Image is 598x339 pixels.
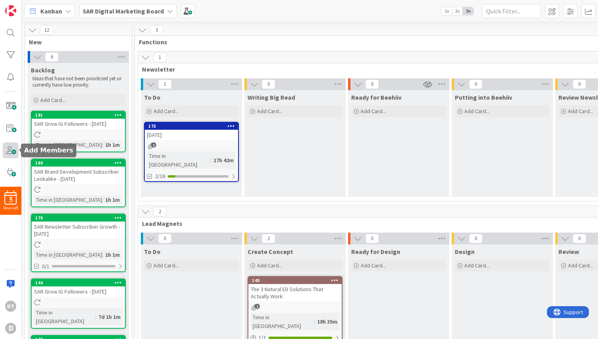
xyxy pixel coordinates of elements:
[5,323,16,334] div: D
[35,112,125,118] div: 181
[145,130,238,140] div: [DATE]
[9,197,13,203] span: 3
[251,313,314,330] div: Time in [GEOGRAPHIC_DATA]
[103,250,122,259] div: 1h 1m
[95,312,97,321] span: :
[35,160,125,166] div: 180
[361,108,386,115] span: Add Card...
[158,234,172,243] span: 0
[469,80,483,89] span: 0
[351,93,401,101] span: Ready for Beehiiv
[144,248,161,256] span: To Do
[32,279,125,286] div: 144
[32,159,125,184] div: 180SAR Brand Development Subscriber Lookalike - [DATE]
[248,277,342,301] div: 140The 3 Natural ED Solutions That Actually Work
[315,317,339,326] div: 18h 35m
[252,278,342,283] div: 140
[34,195,102,204] div: Time in [GEOGRAPHIC_DATA]
[32,167,125,184] div: SAR Brand Development Subscriber Lookalike - [DATE]
[155,172,165,180] span: 2/16
[464,262,490,269] span: Add Card...
[34,308,95,326] div: Time in [GEOGRAPHIC_DATA]
[158,80,172,89] span: 1
[40,6,62,16] span: Kanban
[255,304,260,309] span: 1
[452,7,463,15] span: 2x
[32,119,125,129] div: SAR Grow IG Followers - [DATE]
[147,152,210,169] div: Time in [GEOGRAPHIC_DATA]
[32,286,125,297] div: SAR Grow IG Followers - [DATE]
[103,195,122,204] div: 1h 1m
[34,250,102,259] div: Time in [GEOGRAPHIC_DATA]
[150,25,163,35] span: 3
[102,195,103,204] span: :
[248,93,295,101] span: Writing Big Read
[97,312,123,321] div: 7d 1h 1m
[153,262,179,269] span: Add Card...
[5,301,16,312] div: DT
[568,262,593,269] span: Add Card...
[463,7,473,15] span: 3x
[573,234,586,243] span: 0
[257,108,282,115] span: Add Card...
[32,159,125,167] div: 180
[40,25,53,35] span: 12
[148,123,238,129] div: 175
[5,5,16,16] img: Visit kanbanzone.com
[361,262,386,269] span: Add Card...
[262,80,275,89] span: 0
[558,248,579,256] span: Review
[151,142,156,148] span: 1
[314,317,315,326] span: :
[365,80,379,89] span: 0
[464,108,490,115] span: Add Card...
[31,66,55,74] span: Backlog
[248,248,293,256] span: Create Concept
[573,80,586,89] span: 0
[35,215,125,221] div: 179
[248,284,342,301] div: The 3 Natural ED Solutions That Actually Work
[145,123,238,140] div: 175[DATE]
[42,262,49,271] span: 0/1
[32,222,125,239] div: SAR Newsletter Subscriber Growth - [DATE]
[83,7,164,15] b: SAR Digital Marketing Board
[351,248,400,256] span: Ready for Design
[103,140,122,149] div: 1h 1m
[102,140,103,149] span: :
[153,207,167,216] span: 2
[469,234,483,243] span: 0
[29,38,122,46] span: New
[32,112,125,119] div: 181
[17,1,36,11] span: Support
[102,250,103,259] span: :
[568,108,593,115] span: Add Card...
[145,123,238,130] div: 175
[248,277,342,284] div: 140
[153,53,167,62] span: 1
[482,4,541,18] input: Quick Filter...
[153,108,179,115] span: Add Card...
[32,214,125,222] div: 179
[257,262,282,269] span: Add Card...
[212,156,236,165] div: 17h 42m
[40,97,66,104] span: Add Card...
[35,280,125,286] div: 144
[441,7,452,15] span: 1x
[262,234,275,243] span: 2
[32,214,125,239] div: 179SAR Newsletter Subscriber Growth - [DATE]
[455,248,475,256] span: Design
[365,234,379,243] span: 0
[45,52,59,62] span: 6
[455,93,512,101] span: Putting into Beehiiv
[144,93,161,101] span: To Do
[34,140,102,149] div: Time in [GEOGRAPHIC_DATA]
[32,279,125,297] div: 144SAR Grow IG Followers - [DATE]
[32,112,125,129] div: 181SAR Grow IG Followers - [DATE]
[32,75,123,88] span: Ideas that have not been prioritized yet or currently have low priority.
[210,156,212,165] span: :
[24,147,73,154] h5: Add Members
